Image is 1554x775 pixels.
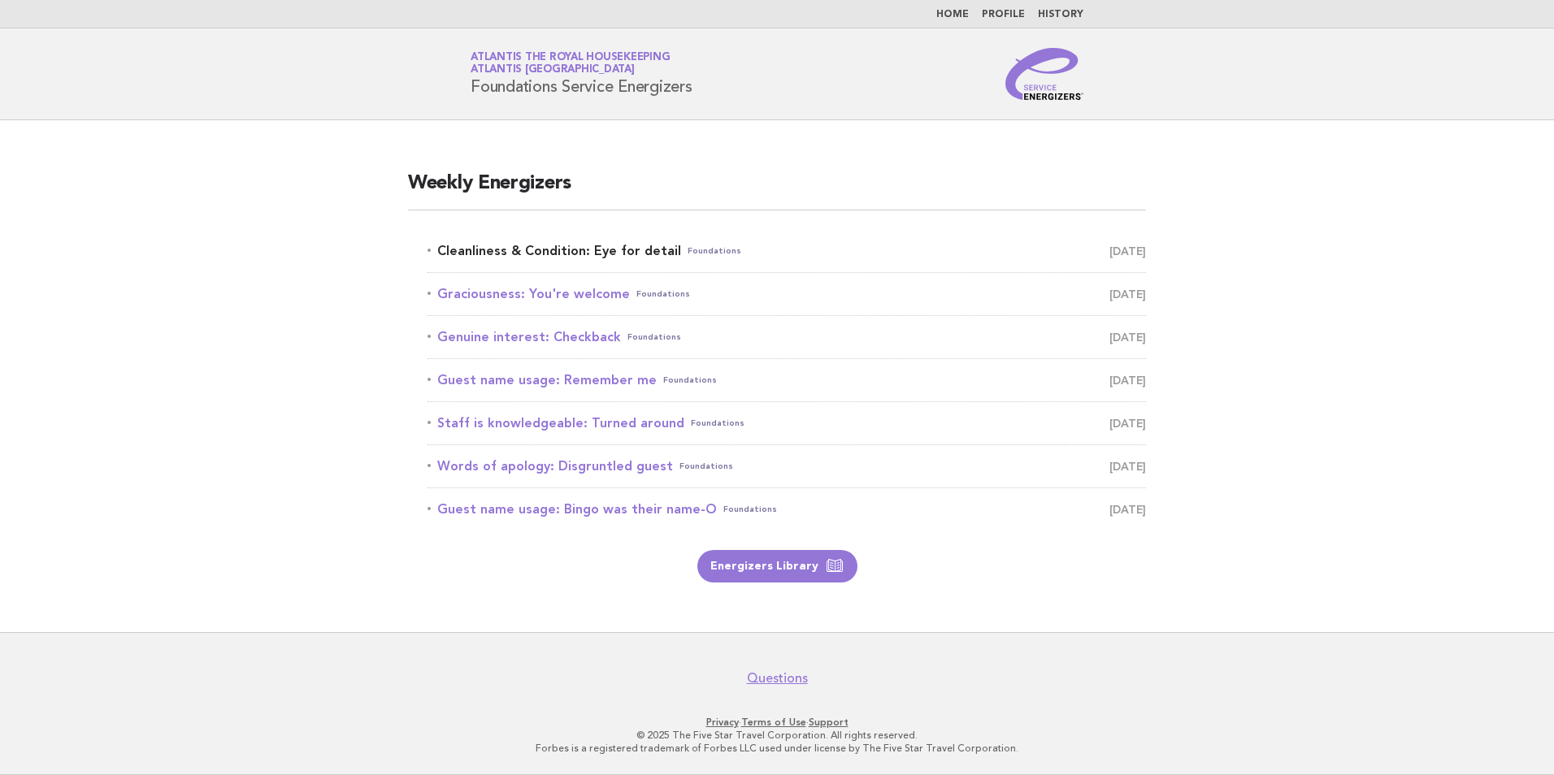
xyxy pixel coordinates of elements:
[428,326,1146,349] a: Genuine interest: CheckbackFoundations [DATE]
[1109,369,1146,392] span: [DATE]
[741,717,806,728] a: Terms of Use
[982,10,1025,19] a: Profile
[1109,283,1146,305] span: [DATE]
[408,171,1146,210] h2: Weekly Energizers
[428,412,1146,435] a: Staff is knowledgeable: Turned aroundFoundations [DATE]
[679,455,733,478] span: Foundations
[428,240,1146,262] a: Cleanliness & Condition: Eye for detailFoundations [DATE]
[706,717,739,728] a: Privacy
[471,52,670,75] a: Atlantis the Royal HousekeepingAtlantis [GEOGRAPHIC_DATA]
[1109,326,1146,349] span: [DATE]
[691,412,744,435] span: Foundations
[688,240,741,262] span: Foundations
[697,550,857,582] a: Energizers Library
[428,369,1146,392] a: Guest name usage: Remember meFoundations [DATE]
[1109,412,1146,435] span: [DATE]
[428,283,1146,305] a: Graciousness: You're welcomeFoundations [DATE]
[471,65,635,76] span: Atlantis [GEOGRAPHIC_DATA]
[1038,10,1083,19] a: History
[936,10,969,19] a: Home
[1005,48,1083,100] img: Service Energizers
[280,729,1274,742] p: © 2025 The Five Star Travel Corporation. All rights reserved.
[280,742,1274,755] p: Forbes is a registered trademark of Forbes LLC used under license by The Five Star Travel Corpora...
[428,498,1146,521] a: Guest name usage: Bingo was their name-OFoundations [DATE]
[1109,455,1146,478] span: [DATE]
[723,498,777,521] span: Foundations
[627,326,681,349] span: Foundations
[747,670,808,686] a: Questions
[428,455,1146,478] a: Words of apology: Disgruntled guestFoundations [DATE]
[663,369,717,392] span: Foundations
[471,53,692,95] h1: Foundations Service Energizers
[1109,498,1146,521] span: [DATE]
[280,716,1274,729] p: · ·
[636,283,690,305] span: Foundations
[809,717,849,728] a: Support
[1109,240,1146,262] span: [DATE]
